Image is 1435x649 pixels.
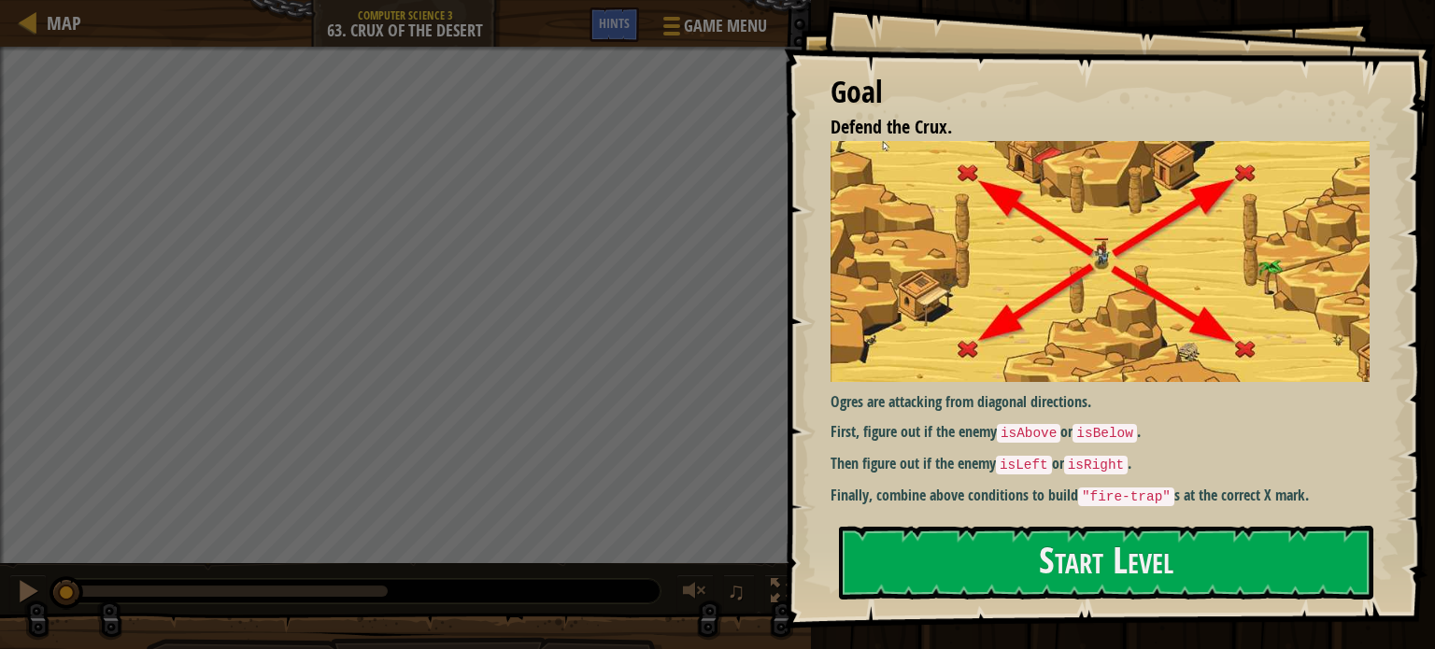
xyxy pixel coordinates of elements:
[684,14,767,38] span: Game Menu
[1078,487,1174,506] code: "fire-trap"
[807,114,1365,141] li: Defend the Crux.
[831,141,1384,382] img: Crux
[831,71,1370,114] div: Goal
[764,574,802,613] button: Toggle fullscreen
[599,14,630,32] span: Hints
[839,526,1373,600] button: Start Level
[997,424,1060,443] code: isAbove
[676,574,714,613] button: Adjust volume
[727,577,746,605] span: ♫
[9,574,47,613] button: Ctrl + P: Pause
[37,10,81,35] a: Map
[831,391,1384,413] p: Ogres are attacking from diagonal directions.
[648,7,778,51] button: Game Menu
[831,114,952,139] span: Defend the Crux.
[831,485,1384,507] p: Finally, combine above conditions to build s at the correct X mark.
[996,456,1052,474] code: isLeft
[831,453,1384,475] p: Then figure out if the enemy or .
[1073,424,1136,443] code: isBelow
[831,421,1384,444] p: First, figure out if the enemy or .
[47,10,81,35] span: Map
[1064,456,1128,474] code: isRight
[723,574,755,613] button: ♫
